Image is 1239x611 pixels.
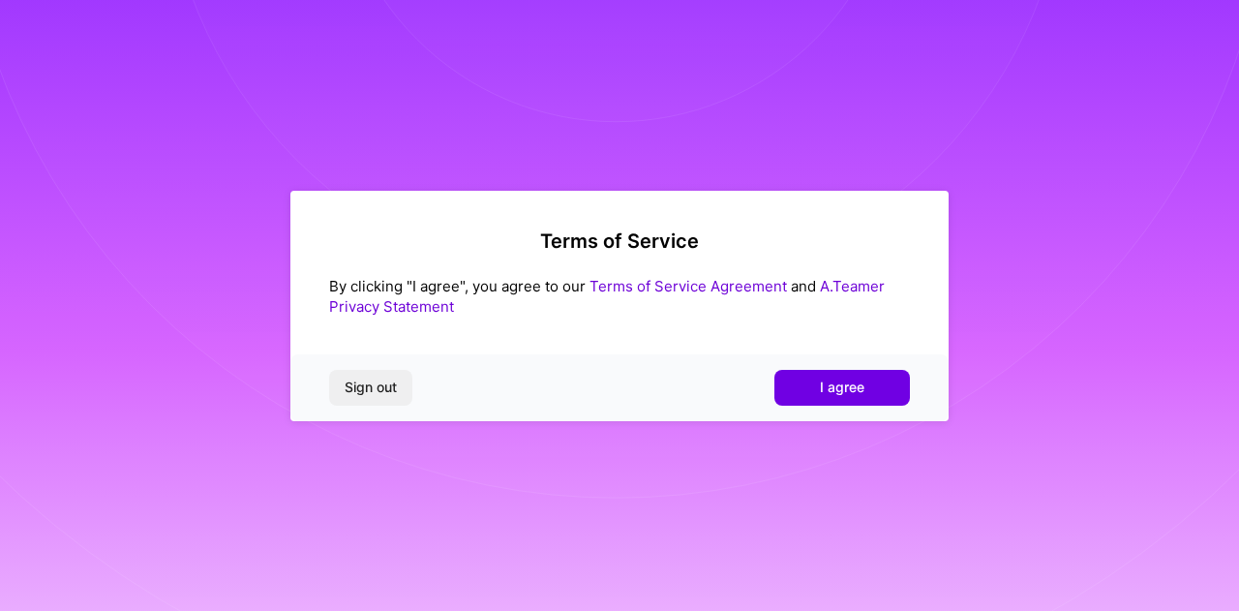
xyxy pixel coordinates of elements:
[774,370,910,405] button: I agree
[820,378,864,397] span: I agree
[329,276,910,317] div: By clicking "I agree", you agree to our and
[589,277,787,295] a: Terms of Service Agreement
[345,378,397,397] span: Sign out
[329,370,412,405] button: Sign out
[329,229,910,253] h2: Terms of Service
